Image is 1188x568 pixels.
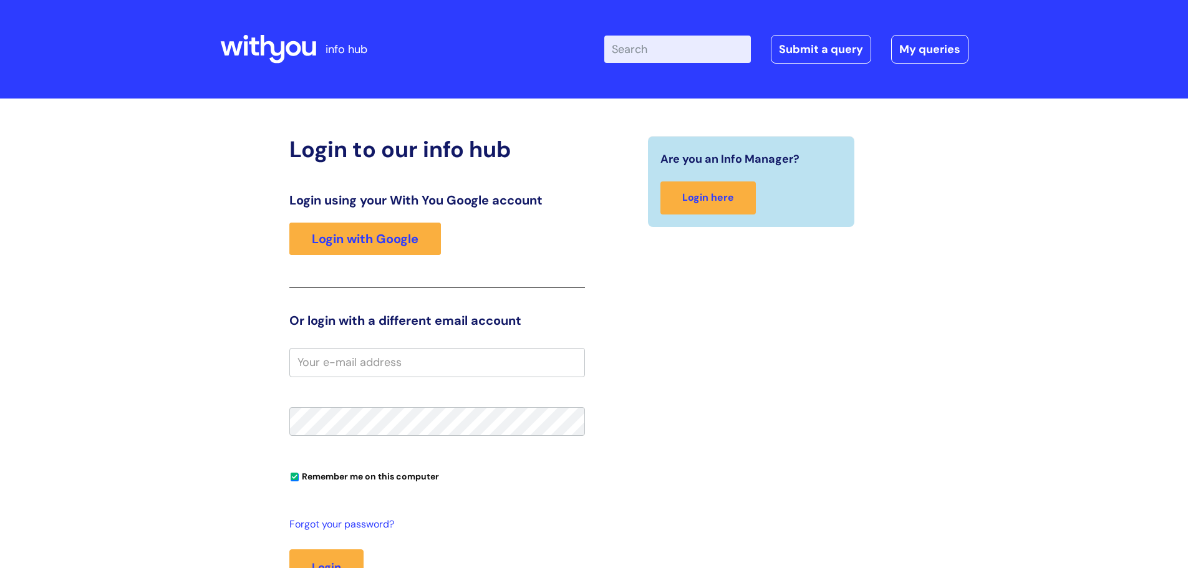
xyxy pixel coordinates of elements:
p: info hub [326,39,367,59]
h2: Login to our info hub [289,136,585,163]
div: You can uncheck this option if you're logging in from a shared device [289,466,585,486]
a: Forgot your password? [289,516,579,534]
h3: Login using your With You Google account [289,193,585,208]
input: Your e-mail address [289,348,585,377]
input: Remember me on this computer [291,473,299,481]
a: Submit a query [771,35,871,64]
a: My queries [891,35,968,64]
a: Login here [660,181,756,214]
span: Are you an Info Manager? [660,149,799,169]
h3: Or login with a different email account [289,313,585,328]
label: Remember me on this computer [289,468,439,482]
a: Login with Google [289,223,441,255]
input: Search [604,36,751,63]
